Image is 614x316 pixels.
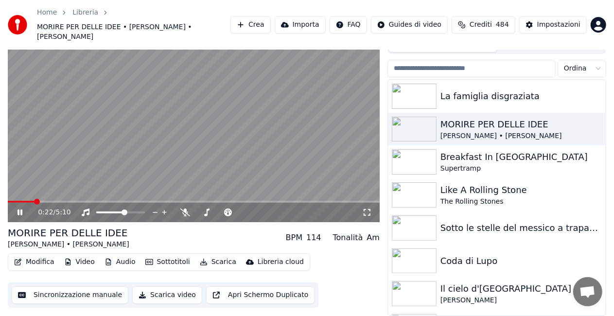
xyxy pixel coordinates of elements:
[306,232,321,244] div: 114
[367,232,380,244] div: Am
[440,296,602,305] div: [PERSON_NAME]
[8,15,27,35] img: youka
[440,164,602,174] div: Supertramp
[141,255,194,269] button: Sottotitoli
[60,255,99,269] button: Video
[37,8,230,42] nav: breadcrumb
[37,22,230,42] span: MORIRE PER DELLE IDEE • [PERSON_NAME] • [PERSON_NAME]
[10,255,58,269] button: Modifica
[440,197,602,207] div: The Rolling Stones
[8,226,129,240] div: MORIRE PER DELLE IDEE
[38,208,61,217] div: /
[330,16,367,34] button: FAQ
[496,20,509,30] span: 484
[440,118,602,131] div: MORIRE PER DELLE IDEE
[452,16,515,34] button: Crediti484
[38,208,53,217] span: 0:22
[564,64,587,73] span: Ordina
[333,232,363,244] div: Tonalità
[206,286,315,304] button: Apri Schermo Duplicato
[72,8,98,18] a: Libreria
[573,277,602,306] div: Aprire la chat
[440,254,602,268] div: Coda di Lupo
[470,20,492,30] span: Crediti
[440,221,602,235] div: Sotto le stelle del messico a trapanàr
[12,286,128,304] button: Sincronizzazione manuale
[519,16,587,34] button: Impostazioni
[440,183,602,197] div: Like A Rolling Stone
[440,150,602,164] div: Breakfast In [GEOGRAPHIC_DATA]
[440,282,602,296] div: Il cielo d'[GEOGRAPHIC_DATA]
[37,8,57,18] a: Home
[275,16,326,34] button: Importa
[230,16,270,34] button: Crea
[101,255,140,269] button: Audio
[440,89,602,103] div: La famiglia disgraziata
[196,255,240,269] button: Scarica
[132,286,202,304] button: Scarica video
[8,240,129,249] div: [PERSON_NAME] • [PERSON_NAME]
[286,232,302,244] div: BPM
[537,20,580,30] div: Impostazioni
[371,16,448,34] button: Guides di video
[258,257,304,267] div: Libreria cloud
[440,131,602,141] div: [PERSON_NAME] • [PERSON_NAME]
[55,208,70,217] span: 5:10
